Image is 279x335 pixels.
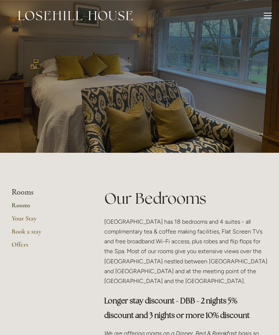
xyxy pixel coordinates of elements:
[12,188,81,197] li: Rooms
[12,227,81,240] a: Book a stay
[12,201,81,214] a: Rooms
[12,240,81,254] a: Offers
[12,214,81,227] a: Your Stay
[104,217,267,286] p: [GEOGRAPHIC_DATA] has 18 bedrooms and 4 suites - all complimentary tea & coffee making facilities...
[104,296,250,320] strong: Longer stay discount - DBB - 2 nights 5% discount and 3 nights or more 10% discount
[18,11,133,20] img: Losehill House
[104,188,267,209] h1: Our Bedrooms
